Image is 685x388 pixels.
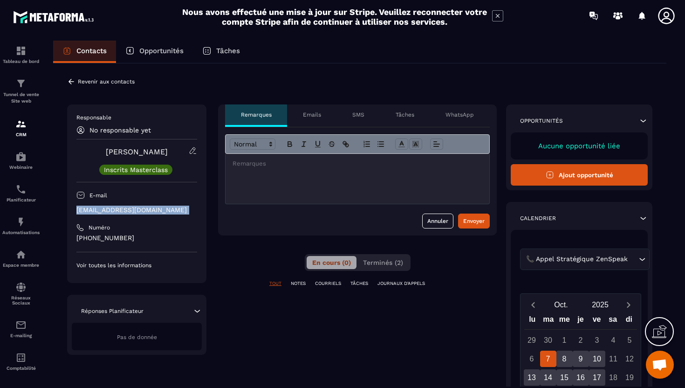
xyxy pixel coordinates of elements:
[524,369,540,386] div: 13
[540,351,556,367] div: 7
[89,192,107,199] p: E-mail
[621,313,637,329] div: di
[89,224,110,231] p: Numéro
[89,126,151,134] p: No responsable yet
[541,313,557,329] div: ma
[76,206,197,215] p: [EMAIL_ADDRESS][DOMAIN_NAME]
[2,230,40,235] p: Automatisations
[291,280,306,287] p: NOTES
[573,332,589,348] div: 2
[556,332,573,348] div: 1
[524,332,540,348] div: 29
[556,369,573,386] div: 15
[524,254,630,264] span: 📞 Appel Stratégique ZenSpeak
[524,313,541,329] div: lu
[303,111,321,118] p: Emails
[357,256,409,269] button: Terminés (2)
[76,262,197,269] p: Voir toutes les informations
[377,280,425,287] p: JOURNAUX D'APPELS
[605,313,621,329] div: sa
[352,111,364,118] p: SMS
[556,351,573,367] div: 8
[2,295,40,305] p: Réseaux Sociaux
[312,259,351,266] span: En cours (0)
[193,41,249,63] a: Tâches
[445,111,474,118] p: WhatsApp
[605,351,622,367] div: 11
[15,78,27,89] img: formation
[15,118,27,130] img: formation
[581,297,620,313] button: Open years overlay
[2,177,40,209] a: schedulerschedulerPlanificateur
[2,242,40,275] a: automationsautomationsEspace membre
[15,184,27,195] img: scheduler
[620,298,637,311] button: Next month
[605,332,622,348] div: 4
[2,144,40,177] a: automationsautomationsWebinaire
[78,78,135,85] p: Revenir aux contacts
[15,249,27,260] img: automations
[2,312,40,345] a: emailemailE-mailing
[605,369,622,386] div: 18
[139,47,184,55] p: Opportunités
[556,313,573,329] div: me
[363,259,403,266] span: Terminés (2)
[622,369,638,386] div: 19
[15,352,27,363] img: accountant
[76,234,197,242] p: [PHONE_NUMBER]
[2,263,40,268] p: Espace membre
[15,216,27,228] img: automations
[458,214,490,229] button: Envoyer
[573,351,589,367] div: 9
[15,319,27,331] img: email
[15,45,27,56] img: formation
[104,166,168,173] p: Inscrits Masterclass
[2,345,40,378] a: accountantaccountantComptabilité
[646,351,674,379] div: Ouvrir le chat
[307,256,356,269] button: En cours (0)
[520,142,638,150] p: Aucune opportunité liée
[589,369,605,386] div: 17
[81,307,144,315] p: Réponses Planificateur
[573,313,589,329] div: je
[422,214,453,229] button: Annuler
[106,147,168,156] a: [PERSON_NAME]
[182,7,487,27] h2: Nous avons effectué une mise à jour sur Stripe. Veuillez reconnecter votre compte Stripe afin de ...
[541,297,581,313] button: Open months overlay
[396,111,414,118] p: Tâches
[241,111,272,118] p: Remarques
[315,280,341,287] p: COURRIELS
[2,197,40,202] p: Planificateur
[524,298,541,311] button: Previous month
[2,111,40,144] a: formationformationCRM
[2,165,40,170] p: Webinaire
[76,114,197,121] p: Responsable
[630,254,637,264] input: Search for option
[2,333,40,338] p: E-mailing
[589,351,605,367] div: 10
[2,275,40,312] a: social-networksocial-networkRéseaux Sociaux
[589,332,605,348] div: 3
[2,366,40,371] p: Comptabilité
[573,369,589,386] div: 16
[540,369,556,386] div: 14
[15,151,27,162] img: automations
[540,332,556,348] div: 30
[2,38,40,71] a: formationformationTableau de bord
[2,91,40,104] p: Tunnel de vente Site web
[2,132,40,137] p: CRM
[622,332,638,348] div: 5
[15,282,27,293] img: social-network
[520,215,556,222] p: Calendrier
[622,351,638,367] div: 12
[2,209,40,242] a: automationsautomationsAutomatisations
[269,280,281,287] p: TOUT
[520,249,650,270] div: Search for option
[116,41,193,63] a: Opportunités
[524,351,540,367] div: 6
[117,334,157,340] span: Pas de donnée
[53,41,116,63] a: Contacts
[350,280,368,287] p: TÂCHES
[2,59,40,64] p: Tableau de bord
[511,164,648,186] button: Ajout opportunité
